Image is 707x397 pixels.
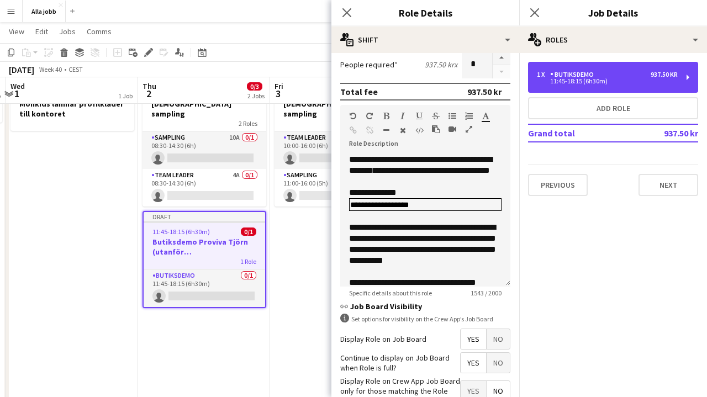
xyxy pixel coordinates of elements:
a: Edit [31,24,52,39]
button: Clear Formatting [399,126,407,135]
span: Week 40 [36,65,64,73]
h3: [DEMOGRAPHIC_DATA] sampling [275,99,398,119]
div: 1 x [537,71,550,78]
div: CEST [68,65,83,73]
button: Redo [366,112,373,120]
span: Thu [143,81,156,91]
span: Comms [87,27,112,36]
div: 937.50 kr x [425,60,457,70]
div: 11:45-18:15 (6h30m) [537,78,678,84]
div: Shift [331,27,519,53]
button: Paste as plain text [432,125,440,134]
button: HTML Code [415,126,423,135]
span: Wed [10,81,25,91]
button: Horizontal Line [382,126,390,135]
span: 2 [141,87,156,100]
div: Total fee [340,86,378,97]
h3: Job Details [519,6,707,20]
a: Comms [82,24,116,39]
div: Roles [519,27,707,53]
button: Next [639,174,698,196]
app-card-role: Team Leader4A0/110:00-16:00 (6h) [275,131,398,169]
button: Undo [349,112,357,120]
span: 1 Role [240,257,256,266]
button: Fullscreen [465,125,473,134]
button: Alla jobb [23,1,66,22]
td: 937.50 kr [629,124,698,142]
app-card-role: Sampling10A0/108:30-14:30 (6h) [143,131,266,169]
span: View [9,27,24,36]
span: Edit [35,27,48,36]
button: Ordered List [465,112,473,120]
td: Grand total [528,124,629,142]
button: Italic [399,112,407,120]
app-card-role: Sampling9A0/111:00-16:00 (5h) [275,169,398,207]
span: Specific details about this role [340,289,441,297]
span: 3 [273,87,283,100]
app-job-card: Draft11:45-18:15 (6h30m)0/1Butiksdemo Proviva Tjörn (utanför [GEOGRAPHIC_DATA])1 RoleButiksdemo0/... [143,211,266,308]
button: Insert video [449,125,456,134]
a: Jobs [55,24,80,39]
span: No [487,329,510,349]
span: Yes [461,329,486,349]
label: People required [340,60,398,70]
button: Unordered List [449,112,456,120]
span: Yes [461,353,486,373]
span: 1 [9,87,25,100]
span: Jobs [59,27,76,36]
button: Strikethrough [432,112,440,120]
div: Draft [144,212,265,221]
div: [DATE] [9,64,34,75]
app-card-role: Team Leader4A0/108:30-14:30 (6h) [143,169,266,207]
div: Butiksdemo [550,71,598,78]
span: 1543 / 2000 [462,289,510,297]
app-job-card: 10:00-16:00 (6h)0/2[DEMOGRAPHIC_DATA] sampling2 RolesTeam Leader4A0/110:00-16:00 (6h) Sampling9A0... [275,83,398,207]
button: Bold [382,112,390,120]
span: 11:45-18:15 (6h30m) [152,227,210,236]
app-card-role: Butiksdemo0/111:45-18:15 (6h30m) [144,269,265,307]
app-job-card: Monkids lämnar profilkläder till kontoret [10,83,134,131]
h3: Butiksdemo Proviva Tjörn (utanför [GEOGRAPHIC_DATA]) [144,237,265,257]
div: 1 Job [118,92,133,100]
h3: [DEMOGRAPHIC_DATA] sampling [143,99,266,119]
button: Text Color [482,112,489,120]
span: 0/3 [247,82,262,91]
span: 0/1 [241,227,256,236]
app-job-card: 08:30-14:30 (6h)0/2[DEMOGRAPHIC_DATA] sampling2 RolesSampling10A0/108:30-14:30 (6h) Team Leader4A... [143,83,266,207]
div: 2 Jobs [247,92,265,100]
div: 937.50 kr [651,71,678,78]
button: Underline [415,112,423,120]
a: View [4,24,29,39]
h3: Monkids lämnar profilkläder till kontoret [10,99,134,119]
button: Previous [528,174,588,196]
label: Continue to display on Job Board when Role is full? [340,353,460,373]
button: Increase [493,51,510,65]
span: Fri [275,81,283,91]
span: 2 Roles [239,119,257,128]
div: 937.50 kr [467,86,502,97]
button: Add role [528,97,698,119]
h3: Job Board Visibility [340,301,510,311]
h3: Role Details [331,6,519,20]
span: No [487,353,510,373]
label: Display Role on Job Board [340,334,426,344]
div: Set options for visibility on the Crew App’s Job Board [340,314,510,324]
